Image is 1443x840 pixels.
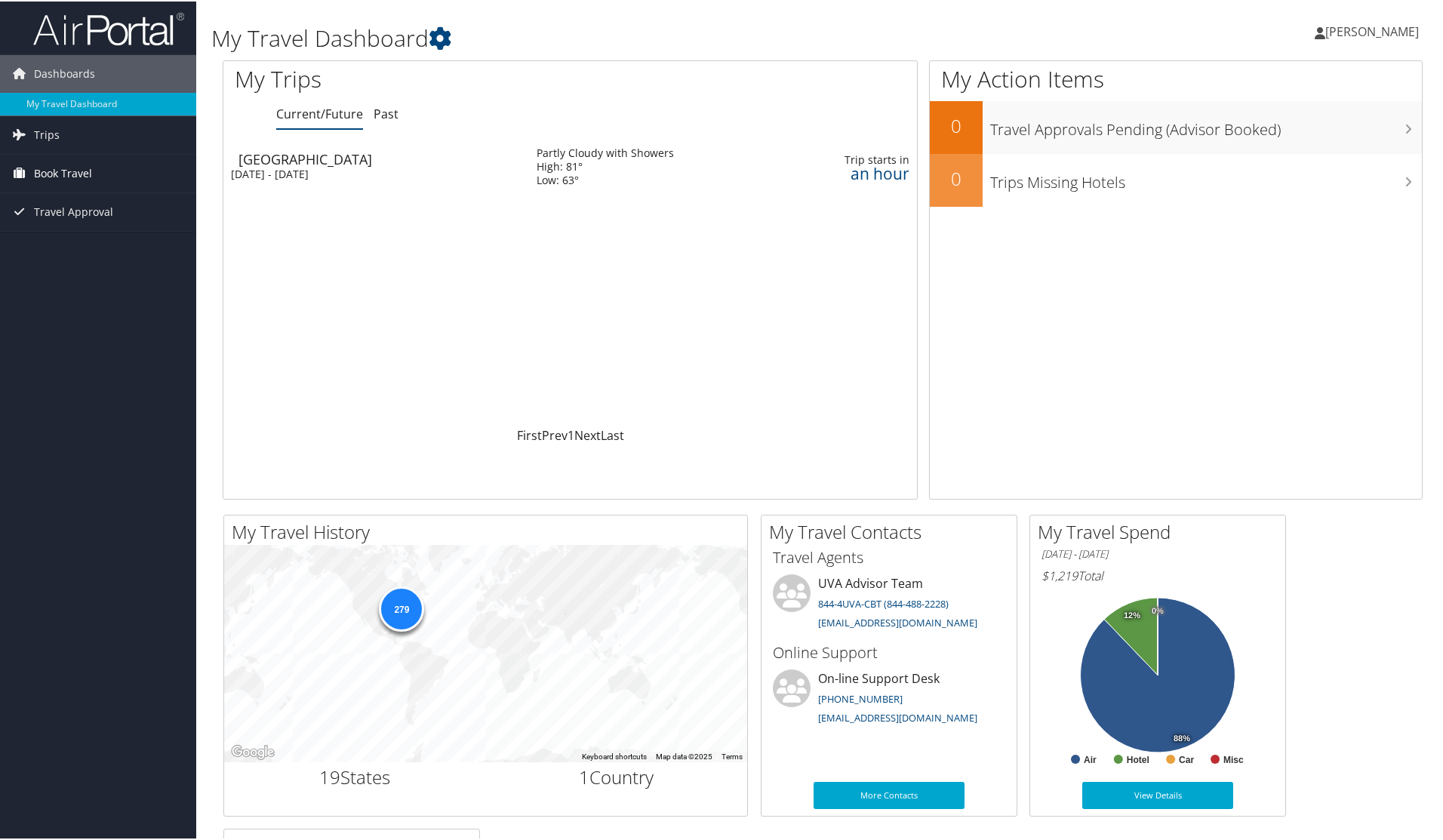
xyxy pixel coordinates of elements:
[1082,780,1233,808] a: View Details
[537,145,674,158] div: Partly Cloudy with Showers
[930,112,983,137] h2: 0
[319,763,340,788] span: 19
[374,104,398,121] a: Past
[773,641,1005,662] h3: Online Support
[1152,605,1164,614] tspan: 0%
[930,100,1422,152] a: 0Travel Approvals Pending (Advisor Booked)
[34,54,95,91] span: Dashboards
[814,780,965,808] a: More Contacts
[34,192,113,229] span: Travel Approval
[990,163,1422,192] h3: Trips Missing Hotels
[1084,753,1097,764] text: Air
[537,158,674,172] div: High: 81°
[33,10,184,45] img: airportal-logo.png
[228,741,278,761] a: Open this area in Google Maps (opens a new window)
[601,426,624,442] a: Last
[1127,753,1149,764] text: Hotel
[721,751,743,759] a: Terms (opens in new tab)
[1315,8,1434,53] a: [PERSON_NAME]
[812,165,910,179] div: an hour
[1041,566,1078,583] span: $1,219
[1223,753,1244,764] text: Misc
[211,21,1026,53] h1: My Travel Dashboard
[765,573,1013,635] li: UVA Advisor Team
[517,426,542,442] a: First
[276,104,363,121] a: Current/Future
[235,62,617,94] h1: My Trips
[818,709,977,723] a: [EMAIL_ADDRESS][DOMAIN_NAME]
[930,152,1422,205] a: 0Trips Missing Hotels
[818,691,903,704] a: [PHONE_NUMBER]
[574,426,601,442] a: Next
[231,166,514,180] div: [DATE] - [DATE]
[228,741,278,761] img: Google
[232,518,747,543] h2: My Travel History
[769,518,1017,543] h2: My Travel Contacts
[773,546,1005,567] h3: Travel Agents
[1038,518,1285,543] h2: My Travel Spend
[379,585,424,630] div: 279
[582,750,647,761] button: Keyboard shortcuts
[765,668,1013,730] li: On-line Support Desk
[818,614,977,628] a: [EMAIL_ADDRESS][DOMAIN_NAME]
[1041,566,1274,583] h6: Total
[1124,610,1140,619] tspan: 12%
[930,62,1422,94] h1: My Action Items
[990,110,1422,139] h3: Travel Approvals Pending (Advisor Booked)
[1041,546,1274,560] h6: [DATE] - [DATE]
[34,153,92,191] span: Book Travel
[930,165,983,190] h2: 0
[812,152,910,165] div: Trip starts in
[818,595,949,609] a: 844-4UVA-CBT (844-488-2228)
[542,426,568,442] a: Prev
[537,172,674,186] div: Low: 63°
[34,115,60,152] span: Trips
[579,763,589,788] span: 1
[238,151,522,165] div: [GEOGRAPHIC_DATA]
[656,751,712,759] span: Map data ©2025
[235,763,475,789] h2: States
[497,763,737,789] h2: Country
[1179,753,1194,764] text: Car
[1174,733,1190,742] tspan: 88%
[1325,22,1419,38] span: [PERSON_NAME]
[568,426,574,442] a: 1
